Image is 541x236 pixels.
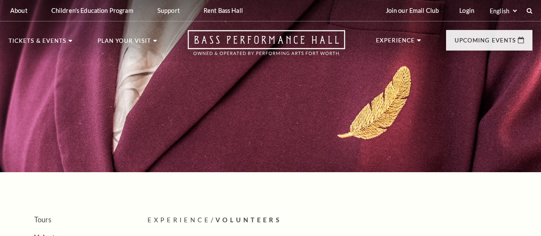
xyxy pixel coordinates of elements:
p: Experience [376,38,415,48]
span: Experience [148,216,211,224]
p: Rent Bass Hall [204,7,243,14]
span: Volunteers [216,216,282,224]
p: Plan Your Visit [98,38,151,48]
p: Upcoming Events [455,38,516,48]
p: Children's Education Program [51,7,133,14]
p: About [10,7,27,14]
select: Select: [488,7,518,15]
p: / [148,215,532,226]
a: Tours [34,215,51,224]
p: Support [157,7,180,14]
p: Tickets & Events [9,38,66,48]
